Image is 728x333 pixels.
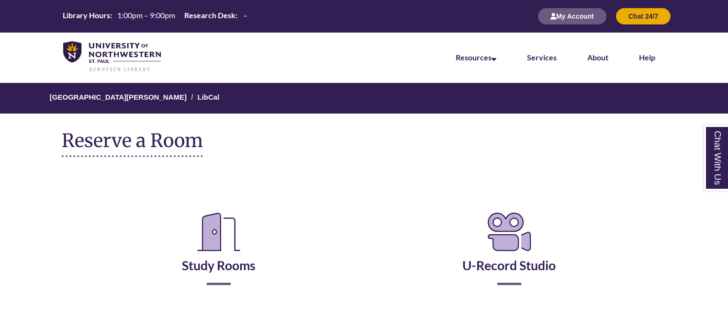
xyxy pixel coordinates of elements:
[62,130,203,157] h1: Reserve a Room
[62,181,666,313] div: Reserve a Room
[538,8,606,24] button: My Account
[62,83,666,114] nav: Breadcrumb
[462,234,556,273] a: U-Record Studio
[63,41,161,72] img: UNWSP Library Logo
[639,53,655,62] a: Help
[59,10,113,21] th: Library Hours:
[243,11,247,20] span: –
[538,12,606,20] a: My Account
[197,93,219,101] a: LibCal
[59,10,251,23] a: Hours Today
[527,53,557,62] a: Services
[587,53,608,62] a: About
[616,8,671,24] button: Chat 24/7
[182,234,256,273] a: Study Rooms
[456,53,496,62] a: Resources
[117,11,175,20] span: 1:00pm – 9:00pm
[50,93,187,101] a: [GEOGRAPHIC_DATA][PERSON_NAME]
[180,10,239,21] th: Research Desk:
[616,12,671,20] a: Chat 24/7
